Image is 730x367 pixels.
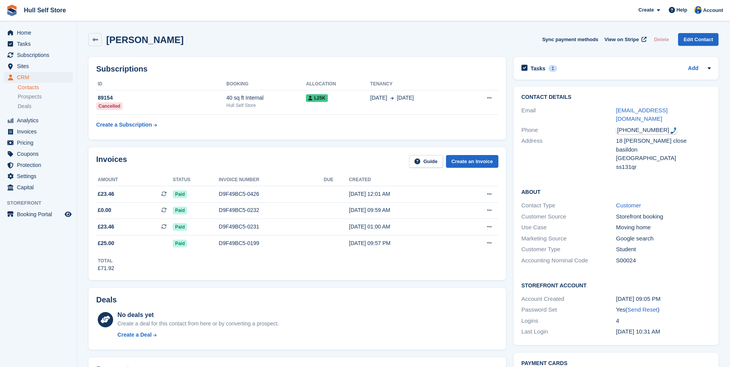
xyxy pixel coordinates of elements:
[173,174,219,186] th: Status
[521,106,616,123] div: Email
[17,115,63,126] span: Analytics
[219,223,324,231] div: D9F49BC5-0231
[219,174,324,186] th: Invoice number
[4,27,73,38] a: menu
[17,72,63,83] span: CRM
[17,50,63,60] span: Subscriptions
[18,84,73,91] a: Contacts
[370,94,387,102] span: [DATE]
[98,239,114,247] span: £25.00
[616,223,711,232] div: Moving home
[219,190,324,198] div: D9F49BC5-0426
[446,155,498,168] a: Create an Invoice
[306,94,327,102] span: L25K
[349,239,456,247] div: [DATE] 09:57 PM
[521,245,616,254] div: Customer Type
[17,126,63,137] span: Invoices
[521,188,711,195] h2: About
[4,171,73,182] a: menu
[173,190,187,198] span: Paid
[96,295,117,304] h2: Deals
[616,245,711,254] div: Student
[4,115,73,126] a: menu
[397,94,414,102] span: [DATE]
[601,33,648,46] a: View on Stripe
[117,331,152,339] div: Create a Deal
[4,126,73,137] a: menu
[17,160,63,170] span: Protection
[616,234,711,243] div: Google search
[17,182,63,193] span: Capital
[616,212,711,221] div: Storefront booking
[173,223,187,231] span: Paid
[17,209,63,220] span: Booking Portal
[17,171,63,182] span: Settings
[63,210,73,219] a: Preview store
[98,223,114,231] span: £23.46
[106,35,184,45] h2: [PERSON_NAME]
[96,94,226,102] div: 89154
[521,126,616,135] div: Phone
[17,61,63,72] span: Sites
[616,126,677,135] div: Call: +447506726257
[349,190,456,198] div: [DATE] 12:01 AM
[616,154,711,163] div: [GEOGRAPHIC_DATA]
[370,78,464,90] th: Tenancy
[4,182,73,193] a: menu
[117,331,279,339] a: Create a Deal
[521,295,616,304] div: Account Created
[531,65,546,72] h2: Tasks
[627,306,657,313] a: Send Reset
[349,223,456,231] div: [DATE] 01:00 AM
[409,155,443,168] a: Guide
[605,36,639,43] span: View on Stripe
[677,6,687,14] span: Help
[616,305,711,314] div: Yes
[688,64,698,73] a: Add
[521,281,711,289] h2: Storefront Account
[226,78,306,90] th: Booking
[616,295,711,304] div: [DATE] 09:05 PM
[18,93,42,100] span: Prospects
[349,174,456,186] th: Created
[306,78,370,90] th: Allocation
[548,65,557,72] div: 1
[4,160,73,170] a: menu
[18,103,32,110] span: Deals
[542,33,598,46] button: Sync payment methods
[173,240,187,247] span: Paid
[625,306,659,313] span: ( )
[694,6,702,14] img: Hull Self Store
[98,190,114,198] span: £23.46
[521,256,616,265] div: Accounting Nominal Code
[521,317,616,325] div: Logins
[7,199,77,207] span: Storefront
[4,38,73,49] a: menu
[98,264,114,272] div: £71.92
[638,6,654,14] span: Create
[521,305,616,314] div: Password Set
[4,72,73,83] a: menu
[616,145,711,154] div: basildon
[18,102,73,110] a: Deals
[21,4,69,17] a: Hull Self Store
[226,102,306,109] div: Hull Self Store
[4,137,73,148] a: menu
[117,320,279,328] div: Create a deal for this contact from here or by converting a prospect.
[17,27,63,38] span: Home
[17,137,63,148] span: Pricing
[616,107,668,122] a: [EMAIL_ADDRESS][DOMAIN_NAME]
[616,137,711,145] div: 18 [PERSON_NAME] close
[17,38,63,49] span: Tasks
[4,50,73,60] a: menu
[616,256,711,265] div: S00024
[616,202,641,209] a: Customer
[219,206,324,214] div: D9F49BC5-0232
[98,257,114,264] div: Total
[521,212,616,221] div: Customer Source
[6,5,18,16] img: stora-icon-8386f47178a22dfd0bd8f6a31ec36ba5ce8667c1dd55bd0f319d3a0aa187defe.svg
[96,78,226,90] th: ID
[616,328,660,335] time: 2025-07-22 09:31:43 UTC
[678,33,718,46] a: Edit Contact
[219,239,324,247] div: D9F49BC5-0199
